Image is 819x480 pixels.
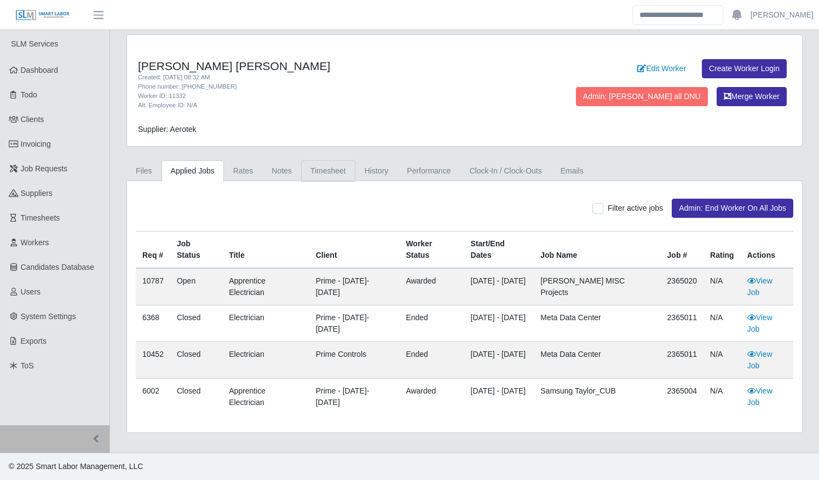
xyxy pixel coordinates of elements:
a: Clock-In / Clock-Outs [460,160,551,182]
button: Admin: End Worker On All Jobs [672,199,793,218]
td: Apprentice Electrician [222,268,309,305]
h4: [PERSON_NAME] [PERSON_NAME] [138,59,512,73]
a: Files [126,160,162,182]
td: 10452 [136,342,170,379]
span: Invoicing [21,140,51,148]
button: Admin: [PERSON_NAME] all DNU [576,87,708,106]
td: Prime - [DATE]-[DATE] [309,305,400,342]
input: Search [632,5,723,25]
td: [DATE] - [DATE] [464,342,534,379]
td: 2365011 [661,305,704,342]
td: Electrician [222,342,309,379]
span: Workers [21,238,49,247]
span: Users [21,287,41,296]
a: Timesheet [301,160,355,182]
span: Exports [21,337,47,345]
td: ended [399,342,464,379]
span: SLM Services [11,39,58,48]
a: Create Worker Login [702,59,787,78]
th: Req # [136,232,170,269]
a: Edit Worker [630,59,693,78]
td: [DATE] - [DATE] [464,379,534,415]
a: Notes [262,160,301,182]
span: ToS [21,361,34,370]
a: Applied Jobs [162,160,224,182]
th: Actions [741,232,793,269]
td: 2365020 [661,268,704,305]
th: Job Name [534,232,660,269]
span: © 2025 Smart Labor Management, LLC [9,462,143,471]
div: Created: [DATE] 08:32 AM [138,73,512,82]
span: Dashboard [21,66,59,74]
td: 10787 [136,268,170,305]
td: Meta Data Center [534,305,660,342]
td: Apprentice Electrician [222,379,309,415]
a: View Job [747,276,772,297]
td: Prime Controls [309,342,400,379]
th: Job # [661,232,704,269]
td: Samsung Taylor_CUB [534,379,660,415]
td: 2365011 [661,342,704,379]
td: [PERSON_NAME] MISC Projects [534,268,660,305]
td: [DATE] - [DATE] [464,268,534,305]
td: N/A [703,379,741,415]
div: Phone number: [PHONE_NUMBER] [138,82,512,91]
span: Timesheets [21,213,60,222]
td: N/A [703,268,741,305]
span: System Settings [21,312,76,321]
span: Job Requests [21,164,68,173]
td: ended [399,305,464,342]
td: Open [170,268,222,305]
td: N/A [703,305,741,342]
th: Rating [703,232,741,269]
a: View Job [747,350,772,370]
span: Suppliers [21,189,53,198]
button: Merge Worker [717,87,787,106]
span: Filter active jobs [608,204,663,212]
span: Todo [21,90,37,99]
th: Start/End Dates [464,232,534,269]
span: Clients [21,115,44,124]
td: Meta Data Center [534,342,660,379]
td: 6368 [136,305,170,342]
div: Worker ID: 11332 [138,91,512,101]
td: Prime - [DATE]-[DATE] [309,268,400,305]
td: Electrician [222,305,309,342]
th: Client [309,232,400,269]
a: View Job [747,313,772,333]
td: 6002 [136,379,170,415]
td: Closed [170,379,222,415]
a: Emails [551,160,593,182]
span: Supplier: Aerotek [138,125,197,134]
div: Alt. Employee ID: N/A [138,101,512,110]
a: History [355,160,398,182]
td: awarded [399,268,464,305]
td: awarded [399,379,464,415]
td: 2365004 [661,379,704,415]
a: Rates [224,160,263,182]
a: Performance [397,160,460,182]
th: Worker Status [399,232,464,269]
th: Title [222,232,309,269]
th: Job Status [170,232,222,269]
td: Closed [170,342,222,379]
a: View Job [747,386,772,407]
td: Prime - [DATE]-[DATE] [309,379,400,415]
a: [PERSON_NAME] [751,9,814,21]
td: [DATE] - [DATE] [464,305,534,342]
td: N/A [703,342,741,379]
span: Candidates Database [21,263,95,271]
td: Closed [170,305,222,342]
img: SLM Logo [15,9,70,21]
